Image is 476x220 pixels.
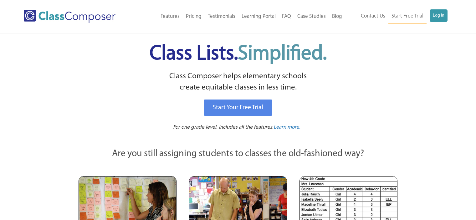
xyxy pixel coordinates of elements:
span: Simplified. [238,44,327,64]
a: Blog [329,10,345,23]
nav: Header Menu [136,10,345,23]
nav: Header Menu [345,9,448,23]
a: Start Free Trial [388,9,427,23]
a: Learn more. [274,124,300,131]
a: FAQ [279,10,294,23]
a: Pricing [183,10,205,23]
a: Case Studies [294,10,329,23]
span: Class Lists. [150,44,327,64]
span: Start Your Free Trial [213,105,263,111]
a: Start Your Free Trial [204,100,272,116]
a: Learning Portal [238,10,279,23]
a: Log In [430,9,448,22]
span: Learn more. [274,125,300,130]
p: Are you still assigning students to classes the old-fashioned way? [79,147,398,161]
p: Class Composer helps elementary schools create equitable classes in less time. [78,71,399,94]
a: Features [157,10,183,23]
a: Contact Us [358,9,388,23]
img: Class Composer [24,10,115,23]
a: Testimonials [205,10,238,23]
span: For one grade level. Includes all the features. [173,125,274,130]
